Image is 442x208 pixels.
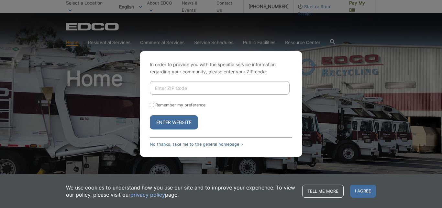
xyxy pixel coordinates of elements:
[66,184,296,198] p: We use cookies to understand how you use our site and to improve your experience. To view our pol...
[155,103,205,107] label: Remember my preference
[302,185,344,198] a: Tell me more
[150,81,290,95] input: Enter ZIP Code
[150,142,243,147] a: No thanks, take me to the general homepage >
[350,185,376,198] span: I agree
[150,115,198,129] button: Enter Website
[130,191,165,198] a: privacy policy
[150,61,292,75] p: In order to provide you with the specific service information regarding your community, please en...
